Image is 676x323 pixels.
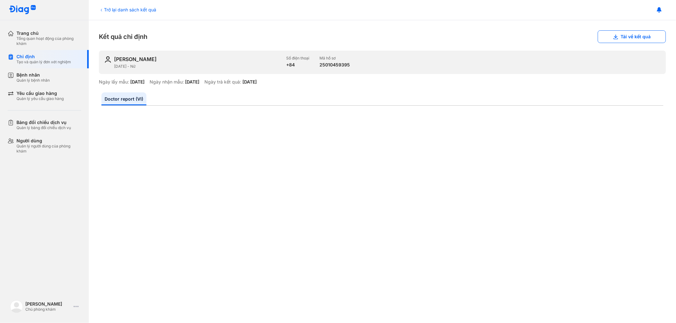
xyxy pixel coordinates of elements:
div: Tổng quan hoạt động của phòng khám [16,36,81,46]
img: logo [10,300,23,313]
div: Ngày trả kết quả: [204,79,241,85]
div: Ngày lấy mẫu: [99,79,129,85]
div: Kết quả chỉ định [99,30,666,43]
div: Ngày nhận mẫu: [150,79,184,85]
div: Bảng đối chiếu dịch vụ [16,120,71,125]
div: Mã hồ sơ [319,56,350,61]
div: Số điện thoại [286,56,309,61]
div: 25010459395 [319,62,350,68]
div: Bệnh nhân [16,72,50,78]
div: [PERSON_NAME] [25,301,71,307]
div: Người dùng [16,138,81,144]
div: Chỉ định [16,54,71,59]
div: Yêu cầu giao hàng [16,90,64,96]
div: Quản lý bệnh nhân [16,78,50,83]
div: Chủ phòng khám [25,307,71,312]
div: Quản lý yêu cầu giao hàng [16,96,64,101]
div: [DATE] [185,79,199,85]
div: [DATE] [242,79,257,85]
img: logo [9,5,36,15]
div: Trở lại danh sách kết quả [99,6,156,13]
a: Doctor report (VI) [101,92,146,105]
div: Tạo và quản lý đơn xét nghiệm [16,59,71,65]
div: Trang chủ [16,30,81,36]
div: Quản lý bảng đối chiếu dịch vụ [16,125,71,130]
img: user-icon [104,56,112,63]
button: Tải về kết quả [598,30,666,43]
div: +84 [286,62,309,68]
div: [DATE] - Nữ [114,64,281,69]
div: Quản lý người dùng của phòng khám [16,144,81,154]
div: [DATE] [130,79,145,85]
div: [PERSON_NAME] [114,56,157,63]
